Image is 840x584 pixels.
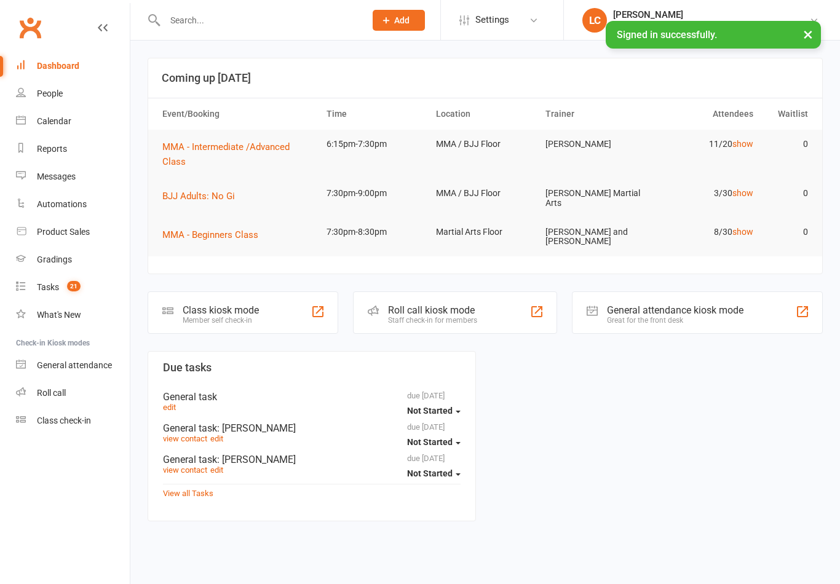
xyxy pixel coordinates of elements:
[540,130,649,159] td: [PERSON_NAME]
[613,20,809,31] div: [PERSON_NAME] Martial Arts and Fitness Academy
[373,10,425,31] button: Add
[649,179,759,208] td: 3/30
[759,98,814,130] th: Waitlist
[162,227,267,242] button: MMA - Beginners Class
[163,361,461,374] h3: Due tasks
[162,189,244,203] button: BJJ Adults: No Gi
[16,191,130,218] a: Automations
[394,15,410,25] span: Add
[37,282,59,292] div: Tasks
[16,163,130,191] a: Messages
[162,229,258,240] span: MMA - Beginners Class
[321,179,430,208] td: 7:30pm-9:00pm
[407,432,461,454] button: Not Started
[37,416,91,425] div: Class check-in
[407,437,453,447] span: Not Started
[37,227,90,237] div: Product Sales
[430,179,540,208] td: MMA / BJJ Floor
[161,12,357,29] input: Search...
[16,135,130,163] a: Reports
[37,89,63,98] div: People
[613,9,809,20] div: [PERSON_NAME]
[16,80,130,108] a: People
[16,352,130,379] a: General attendance kiosk mode
[163,403,176,412] a: edit
[430,130,540,159] td: MMA / BJJ Floor
[37,116,71,126] div: Calendar
[162,141,290,167] span: MMA - Intermediate /Advanced Class
[163,465,207,475] a: view contact
[388,316,477,325] div: Staff check-in for members
[321,98,430,130] th: Time
[407,406,453,416] span: Not Started
[15,12,46,43] a: Clubworx
[157,98,321,130] th: Event/Booking
[210,434,223,443] a: edit
[732,188,753,198] a: show
[163,422,461,434] div: General task
[540,179,649,218] td: [PERSON_NAME] Martial Arts
[163,391,461,403] div: General task
[162,140,315,169] button: MMA - Intermediate /Advanced Class
[475,6,509,34] span: Settings
[37,199,87,209] div: Automations
[430,98,540,130] th: Location
[37,388,66,398] div: Roll call
[16,246,130,274] a: Gradings
[759,130,814,159] td: 0
[649,218,759,247] td: 8/30
[37,61,79,71] div: Dashboard
[163,434,207,443] a: view contact
[407,463,461,485] button: Not Started
[37,310,81,320] div: What's New
[321,218,430,247] td: 7:30pm-8:30pm
[607,304,743,316] div: General attendance kiosk mode
[607,316,743,325] div: Great for the front desk
[37,172,76,181] div: Messages
[430,218,540,247] td: Martial Arts Floor
[732,227,753,237] a: show
[162,191,235,202] span: BJJ Adults: No Gi
[759,179,814,208] td: 0
[183,304,259,316] div: Class kiosk mode
[540,98,649,130] th: Trainer
[16,274,130,301] a: Tasks 21
[16,379,130,407] a: Roll call
[649,130,759,159] td: 11/20
[67,281,81,291] span: 21
[407,468,453,478] span: Not Started
[407,400,461,422] button: Not Started
[16,108,130,135] a: Calendar
[37,360,112,370] div: General attendance
[217,454,296,465] span: : [PERSON_NAME]
[540,218,649,256] td: [PERSON_NAME] and [PERSON_NAME]
[797,21,819,47] button: ×
[163,489,213,498] a: View all Tasks
[649,98,759,130] th: Attendees
[163,454,461,465] div: General task
[16,407,130,435] a: Class kiosk mode
[732,139,753,149] a: show
[16,52,130,80] a: Dashboard
[582,8,607,33] div: LC
[37,255,72,264] div: Gradings
[37,144,67,154] div: Reports
[210,465,223,475] a: edit
[321,130,430,159] td: 6:15pm-7:30pm
[388,304,477,316] div: Roll call kiosk mode
[217,422,296,434] span: : [PERSON_NAME]
[617,29,717,41] span: Signed in successfully.
[162,72,809,84] h3: Coming up [DATE]
[759,218,814,247] td: 0
[16,301,130,329] a: What's New
[16,218,130,246] a: Product Sales
[183,316,259,325] div: Member self check-in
